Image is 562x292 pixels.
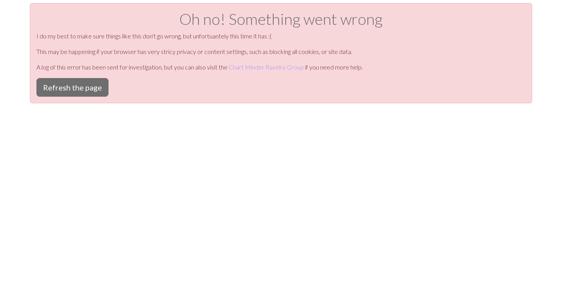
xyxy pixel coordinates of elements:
[36,78,109,97] button: Refresh the page
[36,63,526,72] p: A log of this error has been sent for investigation, but you can also visit the if you need more ...
[36,31,526,41] p: I do my best to make sure things like this don't go wrong, but unfortuantely this time it has :(
[229,63,304,71] a: Chart Minder Ravelry Group
[36,10,526,28] h1: Oh no! Something went wrong
[36,47,526,56] p: This may be happening if your browser has very stricy privacy or content settings, such as blocki...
